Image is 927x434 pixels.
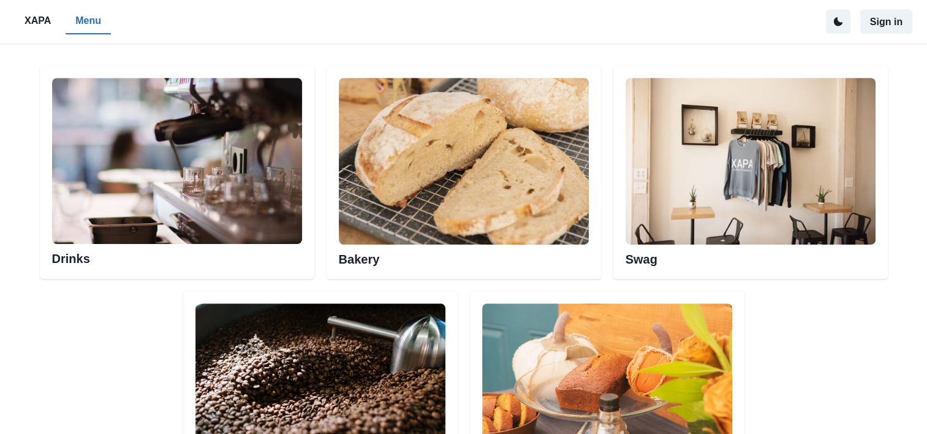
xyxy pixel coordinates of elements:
button: Sign in [860,9,912,34]
button: active dark theme mode [826,9,850,34]
h2: Swag [626,245,876,267]
p: XAPA [25,13,51,28]
h2: Drinks [52,244,302,266]
div: Esspresso machineDrinks [40,66,314,280]
p: Menu [75,13,101,28]
div: Bakery [327,66,601,280]
h2: Bakery [339,245,589,267]
img: Esspresso machine [52,78,302,245]
div: Swag [613,66,888,280]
